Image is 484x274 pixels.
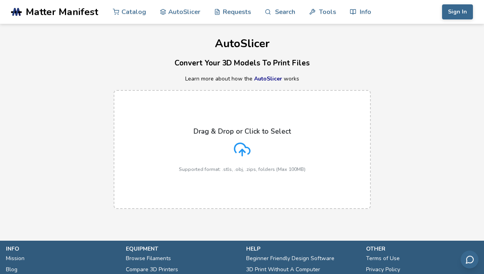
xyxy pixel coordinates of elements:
a: Browse Filaments [126,253,171,264]
p: Drag & Drop or Click to Select [194,127,291,135]
p: Supported format: .stls, .obj, .zips, folders (Max 100MB) [179,167,306,172]
p: equipment [126,245,238,253]
p: info [6,245,118,253]
button: Send feedback via email [461,251,478,268]
a: Terms of Use [366,253,400,264]
a: Beginner Friendly Design Software [246,253,334,264]
span: Matter Manifest [26,6,98,17]
button: Sign In [442,4,473,19]
a: Mission [6,253,25,264]
p: other [366,245,478,253]
a: AutoSlicer [254,75,282,82]
p: help [246,245,358,253]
